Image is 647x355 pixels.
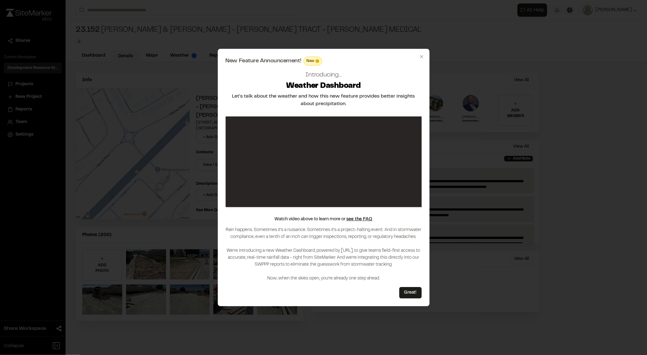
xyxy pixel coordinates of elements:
[286,81,361,91] h2: Weather Dashboard
[275,216,373,223] p: Watch video above to learn more or
[226,93,422,108] h2: Let's talk about the weather and how this new feature provides better insights about precipitation.
[347,217,373,221] a: see the FAQ
[305,70,341,80] h2: Introducing...
[315,59,319,63] span: This feature is brand new! Enjoy!
[226,58,301,64] span: New Feature Announcement!
[226,227,422,282] p: Rain happens. Sometimes it’s a nuisance. Sometimes it’s a project-halting event. And in stormwate...
[399,287,422,298] button: Great!
[303,57,322,65] div: This feature is brand new! Enjoy!
[306,58,314,64] span: New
